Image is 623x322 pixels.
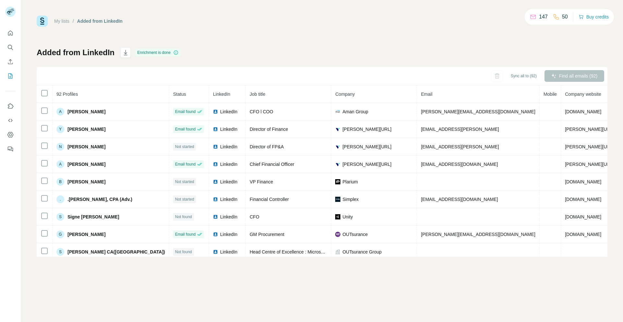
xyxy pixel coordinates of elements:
[67,196,132,203] span: .[PERSON_NAME], CPA (Adv.)
[250,92,265,97] span: Job title
[56,108,64,116] div: A
[37,47,115,58] h1: Added from LinkedIn
[213,144,218,149] img: LinkedIn logo
[506,71,541,81] button: Sync all to (92)
[175,109,195,115] span: Email found
[175,249,192,255] span: Not found
[220,143,237,150] span: LinkedIn
[342,179,358,185] span: Plarium
[250,214,259,219] span: CFO
[250,197,289,202] span: Financial Controller
[544,92,557,97] span: Mobile
[342,231,368,238] span: OUTsurance
[565,127,614,132] span: [PERSON_NAME][URL]
[77,18,123,24] div: Added from LinkedIn
[56,92,78,97] span: 92 Profiles
[565,144,614,149] span: [PERSON_NAME][URL]
[250,127,288,132] span: Director of Finance
[213,127,218,132] img: LinkedIn logo
[56,143,64,151] div: N
[342,143,391,150] span: [PERSON_NAME][URL]
[511,73,537,79] span: Sync all to (92)
[421,232,535,237] span: [PERSON_NAME][EMAIL_ADDRESS][DOMAIN_NAME]
[67,179,105,185] span: [PERSON_NAME]
[213,109,218,114] img: LinkedIn logo
[220,108,237,115] span: LinkedIn
[539,13,548,21] p: 147
[56,248,64,256] div: S
[5,143,16,155] button: Feedback
[250,179,273,184] span: VP Finance
[579,12,609,21] button: Buy credits
[173,92,186,97] span: Status
[220,161,237,167] span: LinkedIn
[5,42,16,53] button: Search
[565,214,601,219] span: [DOMAIN_NAME]
[56,125,64,133] div: Y
[213,92,230,97] span: LinkedIn
[335,127,340,132] img: company-logo
[335,144,340,149] img: company-logo
[565,109,601,114] span: [DOMAIN_NAME]
[421,109,535,114] span: [PERSON_NAME][EMAIL_ADDRESS][DOMAIN_NAME]
[342,108,368,115] span: Aman Group
[175,161,195,167] span: Email found
[220,249,237,255] span: LinkedIn
[175,144,194,150] span: Not started
[175,214,192,220] span: Not found
[220,179,237,185] span: LinkedIn
[250,144,284,149] span: Director of FP&A
[5,129,16,141] button: Dashboard
[335,197,340,202] img: company-logo
[335,179,340,184] img: company-logo
[421,197,498,202] span: [EMAIL_ADDRESS][DOMAIN_NAME]
[220,126,237,132] span: LinkedIn
[56,195,64,203] div: .
[342,126,391,132] span: [PERSON_NAME][URL]
[421,127,499,132] span: [EMAIL_ADDRESS][PERSON_NAME]
[250,232,284,237] span: GM Procurement
[56,213,64,221] div: S
[67,249,165,255] span: [PERSON_NAME] CA([GEOGRAPHIC_DATA])
[5,56,16,68] button: Enrich CSV
[565,92,601,97] span: Company website
[421,92,432,97] span: Email
[56,160,64,168] div: A
[67,214,119,220] span: Signe [PERSON_NAME]
[67,108,105,115] span: [PERSON_NAME]
[175,231,195,237] span: Email found
[73,18,74,24] li: /
[67,126,105,132] span: [PERSON_NAME]
[342,196,359,203] span: Simplex
[565,197,601,202] span: [DOMAIN_NAME]
[5,70,16,82] button: My lists
[565,232,601,237] span: [DOMAIN_NAME]
[175,196,194,202] span: Not started
[335,232,340,237] img: company-logo
[213,232,218,237] img: LinkedIn logo
[54,19,69,24] a: My lists
[421,144,499,149] span: [EMAIL_ADDRESS][PERSON_NAME]
[213,214,218,219] img: LinkedIn logo
[135,49,180,56] div: Enrichment is done
[220,196,237,203] span: LinkedIn
[67,231,105,238] span: [PERSON_NAME]
[565,179,601,184] span: [DOMAIN_NAME]
[342,249,382,255] span: OUTsurance Group
[67,143,105,150] span: [PERSON_NAME]
[175,126,195,132] span: Email found
[213,162,218,167] img: LinkedIn logo
[67,161,105,167] span: [PERSON_NAME]
[220,231,237,238] span: LinkedIn
[335,92,355,97] span: Company
[213,179,218,184] img: LinkedIn logo
[335,214,340,219] img: company-logo
[335,162,340,167] img: company-logo
[335,109,340,114] img: company-logo
[56,230,64,238] div: G
[250,249,430,254] span: Head Centre of Excellence : Microsoft Dynamics 365 and Finance Datawarehouse (Saas)
[565,162,614,167] span: [PERSON_NAME][URL]
[342,161,391,167] span: [PERSON_NAME][URL]
[342,214,353,220] span: Unity
[250,109,273,114] span: CFO l COO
